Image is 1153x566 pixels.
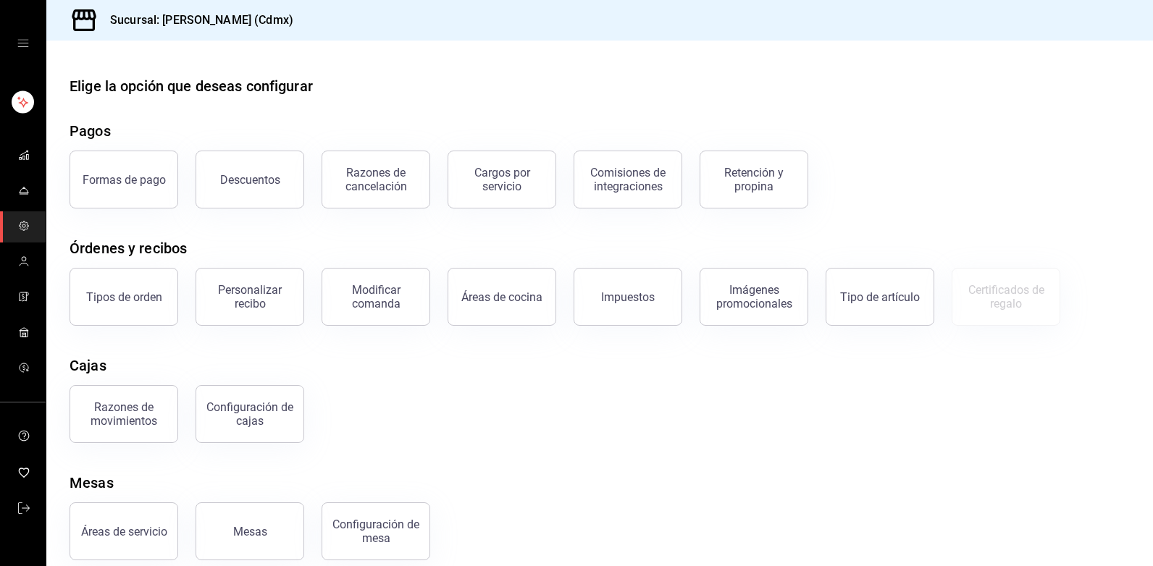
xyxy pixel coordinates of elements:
button: Certificados de regalo [952,268,1060,326]
div: Áreas de servicio [81,525,167,538]
div: Formas de pago [83,173,166,187]
button: Formas de pago [70,151,178,208]
button: Retención y propina [700,151,808,208]
button: Descuentos [196,151,304,208]
div: Razones de cancelación [331,166,421,193]
div: Mesas [233,525,267,538]
button: Áreas de servicio [70,502,178,560]
div: Personalizar recibo [205,283,295,311]
button: Comisiones de integraciones [574,151,682,208]
button: Mesas [196,502,304,560]
div: Cargos por servicio [457,166,547,193]
button: Tipos de orden [70,268,178,326]
button: Personalizar recibo [196,268,304,326]
button: Modificar comanda [322,268,430,326]
div: Razones de movimientos [79,400,169,428]
div: Comisiones de integraciones [583,166,673,193]
button: Configuración de mesa [322,502,430,560]
div: Modificar comanda [331,283,421,311]
div: Certificados de regalo [961,283,1051,311]
div: Configuración de cajas [205,400,295,428]
div: Áreas de cocina [461,290,542,304]
button: Tipo de artículo [826,268,934,326]
div: Imágenes promocionales [709,283,799,311]
div: Configuración de mesa [331,518,421,545]
div: Pagos [70,120,111,142]
button: Cargos por servicio [448,151,556,208]
button: Impuestos [574,268,682,326]
div: Tipo de artículo [840,290,920,304]
button: Razones de movimientos [70,385,178,443]
div: Impuestos [601,290,655,304]
div: Órdenes y recibos [70,237,187,259]
button: open drawer [17,38,29,49]
h3: Sucursal: [PERSON_NAME] (Cdmx) [98,12,293,29]
div: Descuentos [220,173,280,187]
div: Cajas [70,355,106,376]
button: Razones de cancelación [322,151,430,208]
div: Elige la opción que deseas configurar [70,75,313,97]
div: Mesas [70,472,114,494]
div: Tipos de orden [86,290,162,304]
button: Configuración de cajas [196,385,304,443]
button: Imágenes promocionales [700,268,808,326]
button: Áreas de cocina [448,268,556,326]
div: Retención y propina [709,166,799,193]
